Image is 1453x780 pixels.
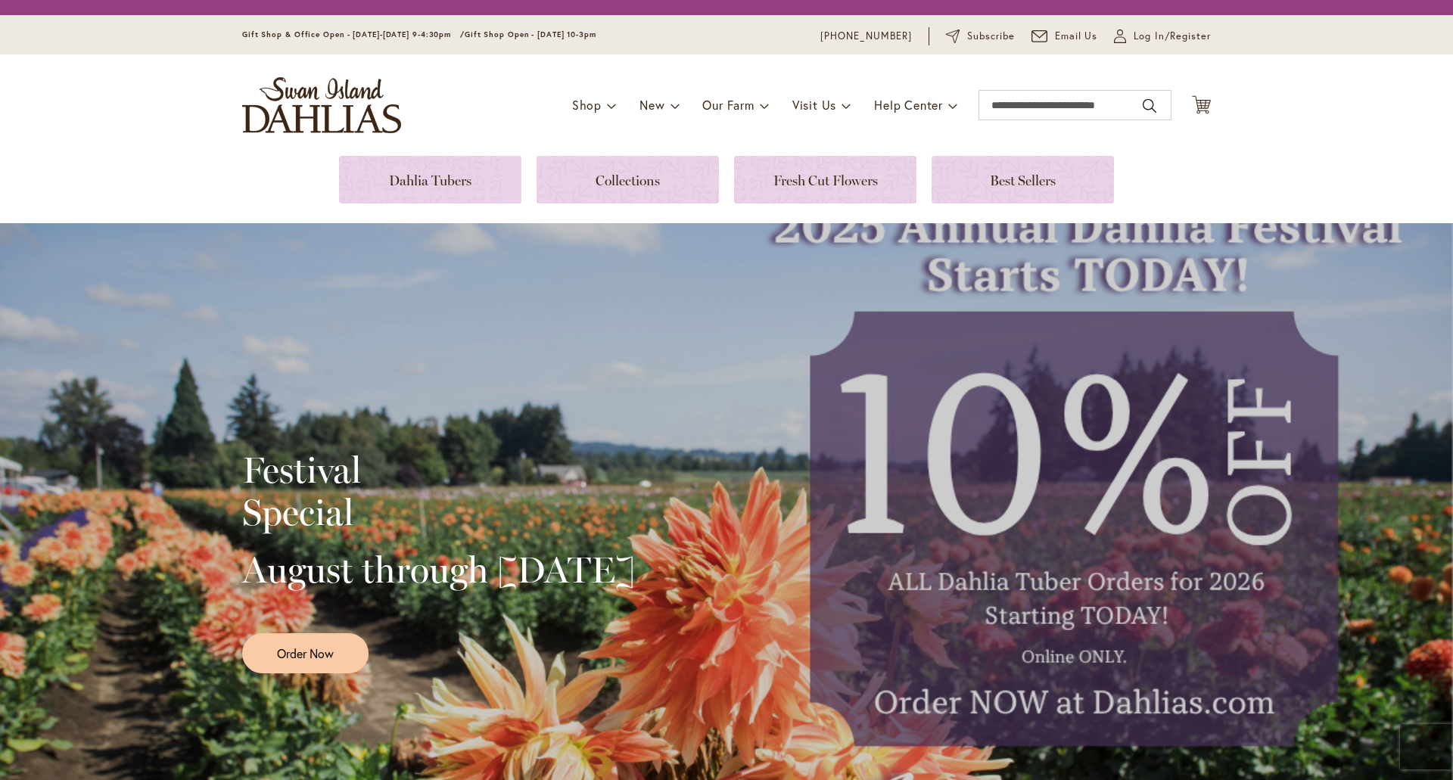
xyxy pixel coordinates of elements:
[946,29,1015,44] a: Subscribe
[967,29,1015,44] span: Subscribe
[572,97,602,113] span: Shop
[792,97,836,113] span: Visit Us
[639,97,664,113] span: New
[1134,29,1211,44] span: Log In/Register
[702,97,754,113] span: Our Farm
[242,30,465,39] span: Gift Shop & Office Open - [DATE]-[DATE] 9-4:30pm /
[242,449,635,533] h2: Festival Special
[1114,29,1211,44] a: Log In/Register
[242,77,401,133] a: store logo
[465,30,596,39] span: Gift Shop Open - [DATE] 10-3pm
[874,97,943,113] span: Help Center
[277,645,334,662] span: Order Now
[242,548,635,591] h2: August through [DATE]
[1031,29,1098,44] a: Email Us
[1143,94,1156,118] button: Search
[820,29,912,44] a: [PHONE_NUMBER]
[1055,29,1098,44] span: Email Us
[242,633,369,673] a: Order Now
